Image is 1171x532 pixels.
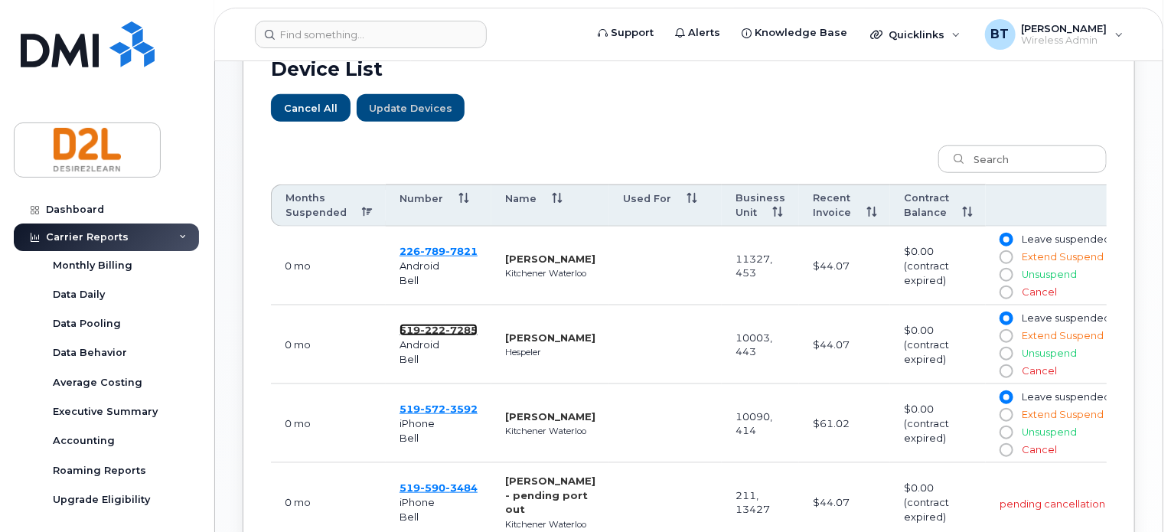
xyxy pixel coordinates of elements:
a: Knowledge Base [731,18,858,48]
span: Update Devices [369,101,452,116]
th: Contract Balance: activate to sort column ascending [890,184,986,227]
span: Unsuspend [1022,269,1077,280]
th: Months Suspended: activate to sort column descending [271,184,386,227]
td: $44.07 [799,305,890,384]
span: Cancel [1022,444,1057,455]
input: Leave suspended [1000,391,1012,403]
span: 572 [420,403,445,415]
input: Unsuspend [1000,269,1012,281]
small: Kitchener Waterloo [505,268,586,279]
span: Leave suspended [1022,391,1111,403]
a: Alerts [664,18,731,48]
input: Search [938,145,1107,173]
a: 5192227285 [400,324,478,336]
span: 226 [400,245,478,257]
span: Leave suspended [1022,312,1111,324]
input: Extend Suspend [1000,330,1012,342]
a: 2267897821 [400,245,478,257]
span: 789 [420,245,445,257]
td: $0.00 [890,227,986,305]
input: Leave suspended [1000,312,1012,325]
button: Cancel All [271,94,351,122]
span: Unsuspend [1022,426,1077,438]
small: Kitchener Waterloo [505,519,586,530]
span: Cancel [1022,365,1057,377]
button: Update Devices [357,94,465,122]
span: Unsuspend [1022,348,1077,359]
span: iPhone [400,417,435,429]
span: Bell [400,274,419,286]
strong: [PERSON_NAME] [505,331,595,344]
td: 0 mo [271,227,386,305]
input: Extend Suspend [1000,409,1012,421]
span: 519 [400,403,478,415]
span: Android [400,338,439,351]
span: 590 [420,481,445,494]
th: Business Unit: activate to sort column ascending [722,184,799,227]
h2: Device List [271,57,1107,80]
input: Leave suspended [1000,233,1012,246]
span: Wireless Admin [1022,34,1107,47]
div: Quicklinks [859,19,971,50]
span: Cancel [1022,286,1057,298]
th: Name: activate to sort column ascending [491,184,609,227]
span: Leave suspended [1022,233,1111,245]
strong: [PERSON_NAME] [505,253,595,265]
div: (contract expired) [904,416,972,445]
td: $0.00 [890,305,986,384]
span: Alerts [688,25,720,41]
span: 519 [400,324,478,336]
input: Unsuspend [1000,426,1012,439]
small: Hespeler [505,347,541,357]
span: Quicklinks [889,28,944,41]
span: Support [611,25,654,41]
span: 7821 [445,245,478,257]
span: iPhone [400,496,435,508]
span: Extend Suspend [1022,251,1104,263]
div: (contract expired) [904,495,972,524]
span: Cancel All [284,101,338,116]
span: Extend Suspend [1022,409,1104,420]
a: Support [587,18,664,48]
th: Used For: activate to sort column ascending [609,184,722,227]
strong: [PERSON_NAME] - pending port out [505,475,595,515]
span: Bell [400,432,419,444]
input: Unsuspend [1000,348,1012,360]
div: (contract expired) [904,338,972,366]
div: Bill Trick [974,19,1134,50]
span: 7285 [445,324,478,336]
span: 519 [400,481,478,494]
th: Recent Invoice: activate to sort column ascending [799,184,890,227]
span: Knowledge Base [755,25,847,41]
input: Cancel [1000,286,1012,299]
input: Find something... [255,21,487,48]
td: $44.07 [799,227,890,305]
input: Cancel [1000,365,1012,377]
strong: [PERSON_NAME] [505,410,595,423]
span: Extend Suspend [1022,330,1104,341]
td: $61.02 [799,384,890,463]
td: 10090, 414 [722,384,799,463]
span: Bell [400,353,419,365]
input: Cancel [1000,444,1012,456]
span: 3484 [445,481,478,494]
input: Extend Suspend [1000,251,1012,263]
span: pending cancellation [1000,498,1105,510]
td: $0.00 [890,384,986,463]
td: 10003, 443 [722,305,799,384]
td: 0 mo [271,305,386,384]
span: 222 [420,324,445,336]
div: (contract expired) [904,259,972,287]
span: 3592 [445,403,478,415]
th: Number: activate to sort column ascending [386,184,491,227]
a: 5195723592 [400,403,478,415]
td: 0 mo [271,384,386,463]
small: Kitchener Waterloo [505,426,586,436]
span: Android [400,259,439,272]
a: 5195903484 [400,481,478,494]
span: BT [991,25,1010,44]
td: 11327, 453 [722,227,799,305]
span: Bell [400,511,419,523]
span: [PERSON_NAME] [1022,22,1107,34]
